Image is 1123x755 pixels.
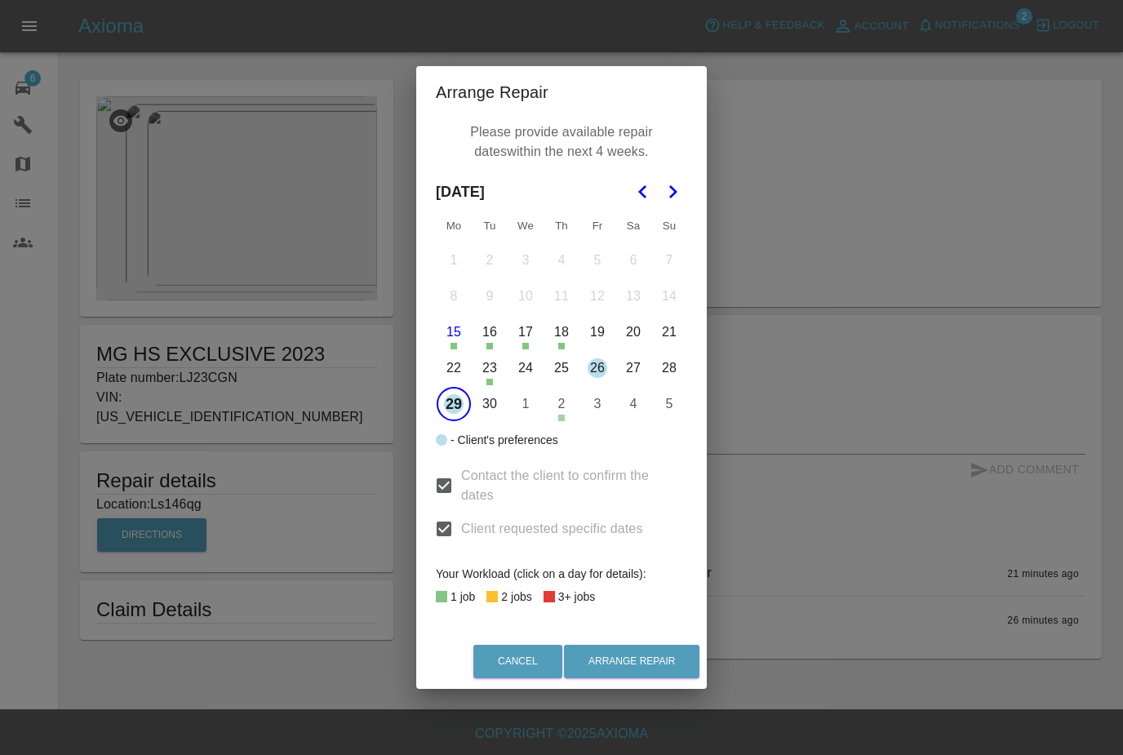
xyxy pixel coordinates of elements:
button: Thursday, October 2nd, 2025 [544,387,579,421]
button: Thursday, September 18th, 2025 [544,315,579,349]
span: Client requested specific dates [461,519,643,539]
div: 3+ jobs [558,587,596,606]
button: Sunday, September 21st, 2025 [652,315,686,349]
th: Thursday [544,210,579,242]
button: Today, Monday, September 15th, 2025 [437,315,471,349]
button: Monday, September 8th, 2025 [437,279,471,313]
th: Tuesday [472,210,508,242]
button: Saturday, September 13th, 2025 [616,279,650,313]
button: Tuesday, September 2nd, 2025 [473,243,507,278]
button: Tuesday, September 16th, 2025 [473,315,507,349]
button: Friday, September 12th, 2025 [580,279,615,313]
button: Wednesday, September 17th, 2025 [508,315,543,349]
h2: Arrange Repair [416,66,707,118]
button: Thursday, September 25th, 2025 [544,351,579,385]
div: - Client's preferences [451,430,558,450]
p: Please provide available repair dates within the next 4 weeks. [444,118,679,166]
button: Tuesday, September 30th, 2025 [473,387,507,421]
button: Friday, September 5th, 2025 [580,243,615,278]
table: September 2025 [436,210,687,422]
button: Wednesday, September 3rd, 2025 [508,243,543,278]
button: Wednesday, September 10th, 2025 [508,279,543,313]
button: Friday, September 26th, 2025 [580,351,615,385]
div: Your Workload (click on a day for details): [436,564,687,584]
div: 2 jobs [501,587,531,606]
button: Sunday, September 14th, 2025 [652,279,686,313]
button: Sunday, October 5th, 2025 [652,387,686,421]
span: [DATE] [436,174,485,210]
button: Go to the Previous Month [628,177,658,207]
button: Wednesday, September 24th, 2025 [508,351,543,385]
button: Saturday, October 4th, 2025 [616,387,650,421]
button: Sunday, September 7th, 2025 [652,243,686,278]
button: Saturday, September 27th, 2025 [616,351,650,385]
button: Monday, September 1st, 2025 [437,243,471,278]
button: Tuesday, September 23rd, 2025 [473,351,507,385]
button: Thursday, September 4th, 2025 [544,243,579,278]
button: Go to the Next Month [658,177,687,207]
th: Monday [436,210,472,242]
th: Sunday [651,210,687,242]
button: Monday, September 22nd, 2025 [437,351,471,385]
div: 1 job [451,587,475,606]
button: Arrange Repair [564,645,699,678]
span: Contact the client to confirm the dates [461,466,674,505]
button: Wednesday, October 1st, 2025 [508,387,543,421]
th: Friday [579,210,615,242]
button: Monday, September 29th, 2025, selected [437,387,471,421]
button: Tuesday, September 9th, 2025 [473,279,507,313]
button: Cancel [473,645,562,678]
button: Friday, September 19th, 2025 [580,315,615,349]
button: Saturday, September 20th, 2025 [616,315,650,349]
button: Saturday, September 6th, 2025 [616,243,650,278]
th: Saturday [615,210,651,242]
th: Wednesday [508,210,544,242]
button: Thursday, September 11th, 2025 [544,279,579,313]
button: Sunday, September 28th, 2025 [652,351,686,385]
button: Friday, October 3rd, 2025 [580,387,615,421]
